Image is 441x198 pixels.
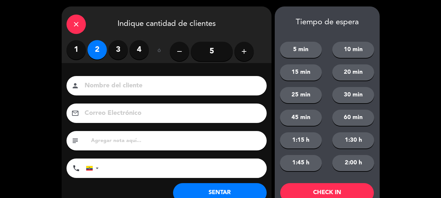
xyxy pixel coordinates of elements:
button: remove [170,42,189,61]
input: Nombre del cliente [84,80,258,92]
div: Tiempo de espera [275,18,380,27]
button: 1:30 h [332,132,374,148]
button: 2:00 h [332,155,374,171]
button: 45 min [280,110,322,126]
div: Indique cantidad de clientes [62,6,272,40]
i: phone [72,164,80,172]
button: add [234,42,254,61]
button: 1:15 h [280,132,322,148]
button: 60 min [332,110,374,126]
i: close [72,20,80,28]
button: 1:45 h [280,155,322,171]
label: 4 [129,40,149,60]
button: 5 min [280,42,322,58]
i: email [71,109,79,117]
button: 25 min [280,87,322,103]
div: Ecuador: +593 [86,159,101,178]
label: 1 [67,40,86,60]
button: 10 min [332,42,374,58]
button: 15 min [280,64,322,81]
button: 30 min [332,87,374,103]
input: Correo Electrónico [84,108,258,119]
i: person [71,82,79,90]
i: subject [71,137,79,145]
label: 3 [108,40,128,60]
label: 2 [87,40,107,60]
input: Agregar nota aquí... [90,136,262,145]
button: 20 min [332,64,374,81]
div: ó [149,40,170,63]
i: remove [176,48,183,55]
i: add [240,48,248,55]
